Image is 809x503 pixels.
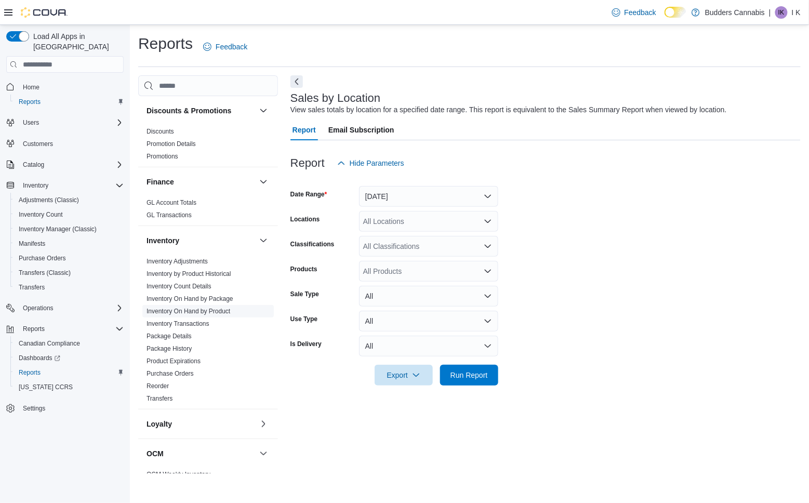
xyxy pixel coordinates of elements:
[23,140,53,148] span: Customers
[10,336,128,351] button: Canadian Compliance
[10,207,128,222] button: Inventory Count
[665,7,686,18] input: Dark Mode
[23,83,39,91] span: Home
[257,104,270,117] button: Discounts & Promotions
[440,365,498,386] button: Run Report
[19,368,41,377] span: Reports
[15,194,124,206] span: Adjustments (Classic)
[15,381,77,393] a: [US_STATE] CCRS
[2,79,128,94] button: Home
[19,196,79,204] span: Adjustments (Classic)
[778,6,784,19] span: IK
[147,235,255,246] button: Inventory
[147,140,196,148] a: Promotion Details
[138,255,278,409] div: Inventory
[19,323,49,335] button: Reports
[138,33,193,54] h1: Reports
[138,196,278,226] div: Finance
[775,6,788,19] div: I K
[147,105,231,116] h3: Discounts & Promotions
[705,6,765,19] p: Budders Cannabis
[2,178,128,193] button: Inventory
[147,177,174,187] h3: Finance
[23,304,54,312] span: Operations
[350,158,404,168] span: Hide Parameters
[19,116,124,129] span: Users
[19,225,97,233] span: Inventory Manager (Classic)
[147,333,192,340] a: Package Details
[199,36,251,57] a: Feedback
[147,395,173,402] a: Transfers
[293,120,316,140] span: Report
[290,290,319,298] label: Sale Type
[147,211,192,219] a: GL Transactions
[23,181,48,190] span: Inventory
[15,267,75,279] a: Transfers (Classic)
[147,320,209,327] a: Inventory Transactions
[333,153,408,174] button: Hide Parameters
[147,283,211,290] a: Inventory Count Details
[257,176,270,188] button: Finance
[19,269,71,277] span: Transfers (Classic)
[359,186,498,207] button: [DATE]
[257,418,270,430] button: Loyalty
[484,217,492,226] button: Open list of options
[328,120,394,140] span: Email Subscription
[15,96,124,108] span: Reports
[2,136,128,151] button: Customers
[147,128,174,135] a: Discounts
[147,199,196,206] a: GL Account Totals
[290,75,303,88] button: Next
[10,280,128,295] button: Transfers
[359,286,498,307] button: All
[19,402,49,415] a: Settings
[15,252,124,264] span: Purchase Orders
[19,383,73,391] span: [US_STATE] CCRS
[147,471,210,478] a: OCM Weekly Inventory
[290,265,317,273] label: Products
[290,240,335,248] label: Classifications
[23,161,44,169] span: Catalog
[290,92,381,104] h3: Sales by Location
[15,223,101,235] a: Inventory Manager (Classic)
[147,370,194,377] a: Purchase Orders
[147,448,255,459] button: OCM
[608,2,660,23] a: Feedback
[10,351,128,365] a: Dashboards
[10,380,128,394] button: [US_STATE] CCRS
[359,311,498,332] button: All
[147,270,231,277] a: Inventory by Product Historical
[19,137,124,150] span: Customers
[15,337,84,350] a: Canadian Compliance
[19,158,48,171] button: Catalog
[2,401,128,416] button: Settings
[147,177,255,187] button: Finance
[147,382,169,390] a: Reorder
[2,115,128,130] button: Users
[23,325,45,333] span: Reports
[15,352,64,364] a: Dashboards
[147,235,179,246] h3: Inventory
[15,223,124,235] span: Inventory Manager (Classic)
[15,381,124,393] span: Washington CCRS
[147,345,192,352] a: Package History
[15,281,124,294] span: Transfers
[19,354,60,362] span: Dashboards
[147,419,172,429] h3: Loyalty
[15,337,124,350] span: Canadian Compliance
[216,42,247,52] span: Feedback
[19,402,124,415] span: Settings
[484,242,492,250] button: Open list of options
[19,210,63,219] span: Inventory Count
[450,370,488,380] span: Run Report
[21,7,68,18] img: Cova
[290,104,727,115] div: View sales totals by location for a specified date range. This report is equivalent to the Sales ...
[15,366,45,379] a: Reports
[15,267,124,279] span: Transfers (Classic)
[147,258,208,265] a: Inventory Adjustments
[10,365,128,380] button: Reports
[10,222,128,236] button: Inventory Manager (Classic)
[15,208,124,221] span: Inventory Count
[29,31,124,52] span: Load All Apps in [GEOGRAPHIC_DATA]
[15,237,49,250] a: Manifests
